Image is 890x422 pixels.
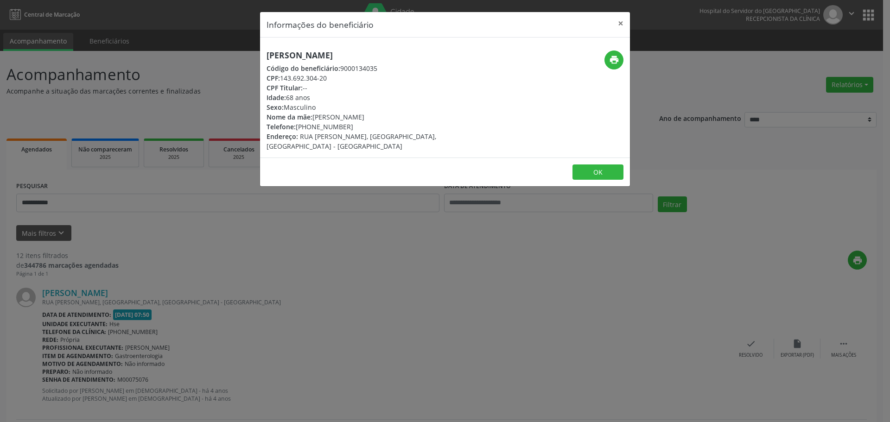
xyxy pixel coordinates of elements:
[267,103,284,112] span: Sexo:
[267,73,500,83] div: 143.692.304-20
[267,132,436,151] span: RUA [PERSON_NAME], [GEOGRAPHIC_DATA], [GEOGRAPHIC_DATA] - [GEOGRAPHIC_DATA]
[572,164,623,180] button: OK
[267,19,374,31] h5: Informações do beneficiário
[267,83,303,92] span: CPF Titular:
[267,83,500,93] div: --
[267,74,280,82] span: CPF:
[267,64,340,73] span: Código do beneficiário:
[267,112,500,122] div: [PERSON_NAME]
[267,122,500,132] div: [PHONE_NUMBER]
[267,122,296,131] span: Telefone:
[267,132,298,141] span: Endereço:
[267,63,500,73] div: 9000134035
[611,12,630,35] button: Close
[267,50,500,60] h5: [PERSON_NAME]
[609,55,619,65] i: print
[267,93,286,102] span: Idade:
[267,93,500,102] div: 68 anos
[267,113,312,121] span: Nome da mãe:
[267,102,500,112] div: Masculino
[604,50,623,69] button: print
